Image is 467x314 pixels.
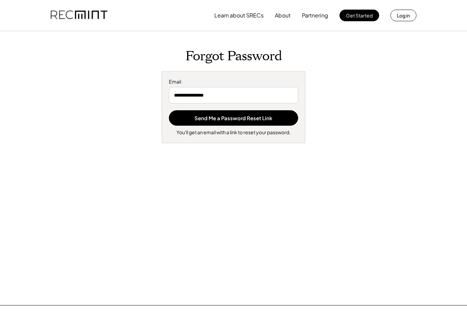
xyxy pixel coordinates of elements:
button: Learn about SRECs [214,9,264,22]
div: Email [169,78,298,85]
button: About [275,9,291,22]
button: Get Started [339,10,379,21]
div: You'll get an email with a link to reset your password. [176,129,291,136]
button: Log in [390,10,416,21]
img: recmint-logotype%403x.png [51,4,107,27]
button: Send Me a Password Reset Link [169,110,298,126]
button: Partnering [302,9,328,22]
h1: Forgot Password [22,48,445,64]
